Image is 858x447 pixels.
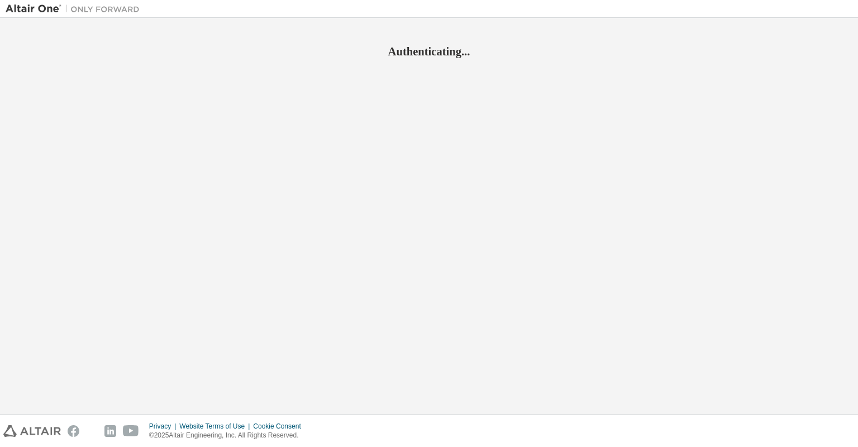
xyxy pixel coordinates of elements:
h2: Authenticating... [6,44,852,59]
img: youtube.svg [123,425,139,437]
p: © 2025 Altair Engineering, Inc. All Rights Reserved. [149,431,308,440]
div: Privacy [149,422,179,431]
img: linkedin.svg [104,425,116,437]
img: Altair One [6,3,145,15]
div: Website Terms of Use [179,422,253,431]
div: Cookie Consent [253,422,307,431]
img: altair_logo.svg [3,425,61,437]
img: facebook.svg [68,425,79,437]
